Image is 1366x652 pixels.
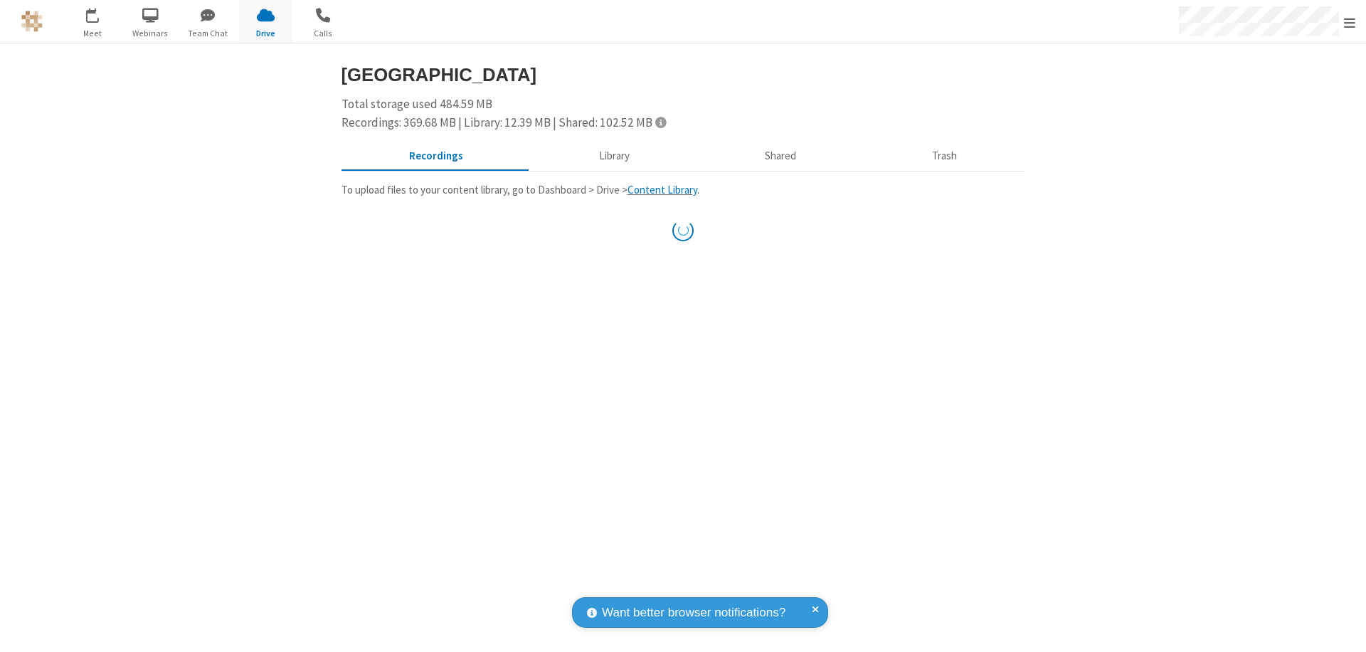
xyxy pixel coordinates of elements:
span: Meet [66,27,120,40]
span: Team Chat [181,27,235,40]
button: Shared during meetings [697,143,864,170]
button: Recorded meetings [341,143,531,170]
p: To upload files to your content library, go to Dashboard > Drive > . [341,182,1025,199]
div: 1 [96,8,105,19]
button: Trash [864,143,1025,170]
img: QA Selenium DO NOT DELETE OR CHANGE [21,11,43,32]
h3: [GEOGRAPHIC_DATA] [341,65,1025,85]
a: Content Library [628,183,697,196]
span: Want better browser notifications? [602,604,785,622]
span: Webinars [124,27,177,40]
span: Drive [239,27,292,40]
span: Totals displayed include files that have been moved to the trash. [655,116,666,128]
button: Content library [531,143,697,170]
div: Total storage used 484.59 MB [341,95,1025,132]
span: Calls [297,27,350,40]
div: Recordings: 369.68 MB | Library: 12.39 MB | Shared: 102.52 MB [341,114,1025,132]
